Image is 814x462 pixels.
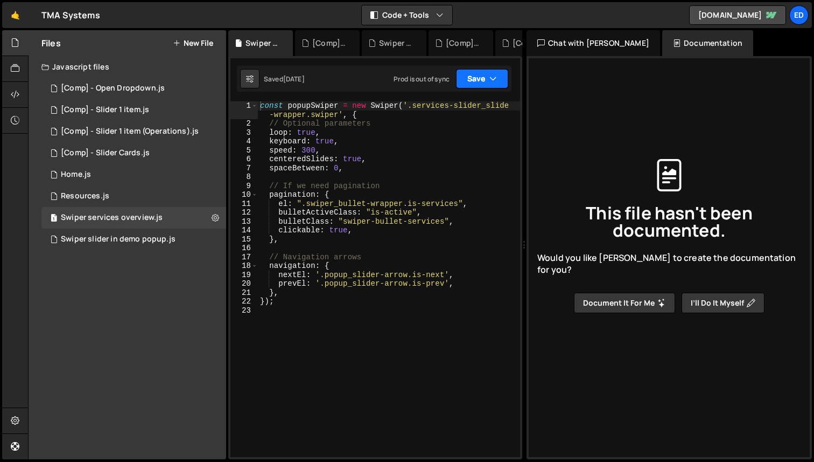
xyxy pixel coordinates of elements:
[41,9,100,22] div: TMA Systems
[230,173,258,182] div: 8
[51,215,57,223] span: 1
[230,101,258,119] div: 1
[537,252,801,276] span: Would you like [PERSON_NAME] to create the documentation for you?
[230,190,258,199] div: 10
[682,293,764,313] button: I’ll do it myself
[41,99,226,121] div: 15745/41885.js
[230,137,258,146] div: 4
[362,5,452,25] button: Code + Tools
[2,2,29,28] a: 🤙
[789,5,809,25] a: Ed
[61,148,150,158] div: [Comp] - Slider Cards.js
[245,38,280,49] div: Swiper services overview.js
[173,39,213,47] button: New File
[41,121,226,142] div: 15745/41948.js
[41,185,226,207] div: 15745/44306.js
[689,5,786,25] a: [DOMAIN_NAME]
[230,155,258,164] div: 6
[446,38,480,49] div: [Comp] - Slider Cards.js
[230,244,258,253] div: 16
[527,30,660,56] div: Chat with [PERSON_NAME]
[41,78,226,99] div: 15745/41947.js
[41,37,61,49] h2: Files
[61,213,163,223] div: Swiper services overview.js
[264,74,305,84] div: Saved
[61,105,149,115] div: [Comp] - Slider 1 item.js
[41,229,226,250] div: 15745/43499.js
[513,38,547,49] div: [Comp] - Slider 1 item (Operations).js
[537,204,801,239] span: This file hasn't been documented.
[61,127,199,136] div: [Comp] - Slider 1 item (Operations).js
[230,119,258,128] div: 2
[41,142,226,164] div: 15745/42002.js
[230,208,258,217] div: 12
[230,235,258,244] div: 15
[41,164,226,185] div: 15745/41882.js
[230,261,258,271] div: 18
[230,226,258,235] div: 14
[230,288,258,298] div: 21
[61,191,109,201] div: Resources.js
[230,182,258,191] div: 9
[230,146,258,155] div: 5
[230,128,258,137] div: 3
[312,38,347,49] div: [Comp] - Open Dropdown.js
[230,297,258,306] div: 22
[662,30,753,56] div: Documentation
[61,170,91,180] div: Home.js
[230,164,258,173] div: 7
[230,271,258,280] div: 19
[456,69,508,88] button: Save
[230,306,258,315] div: 23
[394,74,450,84] div: Prod is out of sync
[230,253,258,262] div: 17
[379,38,413,49] div: Swiper slider in demo popup.js
[574,293,675,313] button: Document it for me
[61,235,176,244] div: Swiper slider in demo popup.js
[61,84,165,93] div: [Comp] - Open Dropdown.js
[283,74,305,84] div: [DATE]
[29,56,226,78] div: Javascript files
[230,217,258,226] div: 13
[230,199,258,209] div: 11
[41,207,226,229] div: 15745/44803.js
[230,279,258,288] div: 20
